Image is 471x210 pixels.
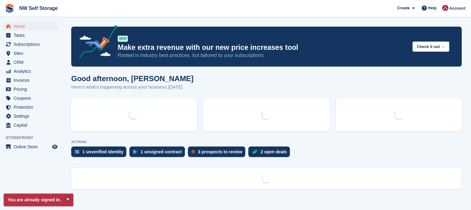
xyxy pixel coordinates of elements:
span: Online Store [14,142,51,151]
p: Rooted in industry best practices, but tailored to your subscriptions. [118,52,408,59]
a: Preview store [51,143,59,151]
span: Home [14,22,51,31]
a: NW Self Storage [17,3,60,13]
a: 1 unverified identity [71,147,129,160]
span: Coupons [14,94,51,103]
button: Check it out → [412,42,449,52]
img: contract_signature_icon-13c848040528278c33f63329250d36e43548de30e8caae1d1a13099fd9432cc5.svg [133,150,137,154]
a: 2 open deals [248,147,293,160]
a: 1 unsigned contract [129,147,188,160]
div: 1 unverified identity [82,149,123,154]
span: Account [449,5,465,11]
span: Settings [14,112,51,120]
img: prospect-51fa495bee0391a8d652442698ab0144808aea92771e9ea1ae160a38d050c398.svg [192,150,195,154]
a: menu [3,85,59,94]
span: Tasks [14,31,51,40]
a: menu [3,94,59,103]
a: menu [3,103,59,112]
span: Subscriptions [14,40,51,49]
span: Sites [14,49,51,58]
p: Here's what's happening across your business [DATE] [71,84,194,91]
p: ACTIONS [71,140,462,144]
a: menu [3,67,59,76]
img: Josh Vines [442,5,448,11]
img: verify_identity-adf6edd0f0f0b5bbfe63781bf79b02c33cf7c696d77639b501bdc392416b5a36.svg [75,150,79,154]
a: 3 prospects to review [188,147,248,160]
img: stora-icon-8386f47178a22dfd0bd8f6a31ec36ba5ce8667c1dd55bd0f319d3a0aa187defe.svg [5,4,14,13]
span: Storefront [6,135,62,141]
a: menu [3,76,59,85]
a: menu [3,121,59,129]
span: Capital [14,121,51,129]
h1: Good afternoon, [PERSON_NAME] [71,74,194,83]
div: 1 unsigned contract [141,149,182,154]
img: price-adjustments-announcement-icon-8257ccfd72463d97f412b2fc003d46551f7dbcb40ab6d574587a9cd5c0d94... [74,25,117,60]
span: Protection [14,103,51,112]
a: menu [3,58,59,67]
span: CRM [14,58,51,67]
a: menu [3,22,59,31]
a: menu [3,142,59,151]
span: Create [397,5,410,11]
span: Pricing [14,85,51,94]
a: menu [3,49,59,58]
div: 2 open deals [260,149,287,154]
p: Make extra revenue with our new price increases tool [118,43,408,52]
a: menu [3,40,59,49]
span: Help [428,5,437,11]
span: Invoices [14,76,51,85]
div: 3 prospects to review [198,149,242,154]
a: menu [3,112,59,120]
a: menu [3,31,59,40]
p: You are already signed in. [4,194,73,206]
img: deal-1b604bf984904fb50ccaf53a9ad4b4a5d6e5aea283cecdc64d6e3604feb123c2.svg [252,150,257,154]
span: Analytics [14,67,51,76]
div: NEW [118,36,128,42]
